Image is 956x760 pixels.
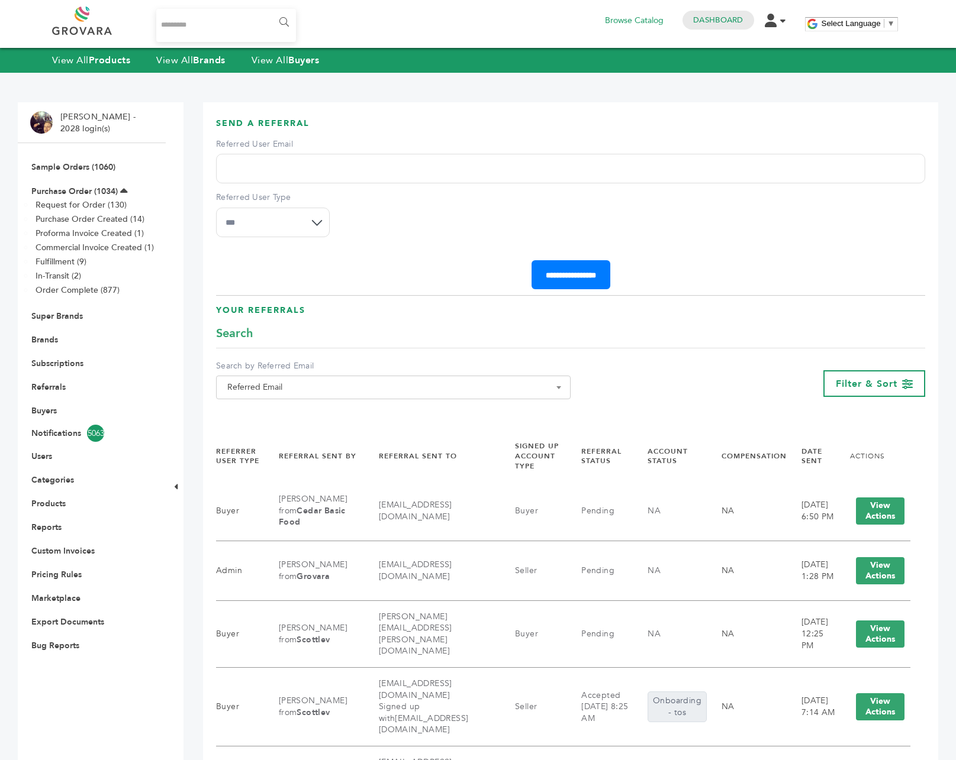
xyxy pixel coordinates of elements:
a: REFERRER USER TYPE [216,447,259,466]
strong: Buyers [288,54,319,67]
span: Signed up with [EMAIL_ADDRESS][DOMAIN_NAME] [379,701,469,735]
th: Actions [835,431,910,481]
button: View Actions [856,557,905,584]
a: Purchase Order (1034) [31,186,118,197]
a: Buyers [31,405,57,416]
a: Purchase Order Created (14) [36,214,144,225]
button: View Actions [856,497,905,525]
span: [DATE] 7:14 AM [802,695,835,718]
span: Referred Email [216,376,571,399]
a: Seller [515,701,537,712]
td: Buyer [216,601,264,668]
a: Browse Catalog [605,14,664,27]
a: Sample Orders (1060) [31,161,115,173]
a: Export Documents [31,616,104,628]
a: Reports [31,522,62,533]
div: Onboarding - tos [648,691,707,722]
a: REFERRAL STATUS [581,447,622,466]
a: Marketplace [31,593,81,604]
span: ▼ [887,19,895,28]
h3: Your Referrals [216,305,925,325]
a: Super Brands [31,311,83,322]
span: ​ [884,19,884,28]
td: NA [707,601,787,668]
span: [DATE] 12:25 PM [802,616,828,651]
a: Users [31,451,52,462]
a: In-Transit (2) [36,270,81,282]
a: Pending [581,565,614,576]
a: [PERSON_NAME] from [279,622,347,645]
li: [PERSON_NAME] - 2028 login(s) [60,111,139,134]
a: Accepted [DATE] 8:25 AM [581,690,628,724]
a: [EMAIL_ADDRESS][DOMAIN_NAME] [379,499,452,522]
strong: Brands [193,54,225,67]
span: Search [216,325,253,342]
a: Pending [581,505,614,516]
a: NA [648,565,661,576]
a: Brands [31,334,58,345]
b: Scottlev [297,634,330,645]
a: NA [648,628,661,639]
a: View AllBrands [156,54,226,67]
a: [EMAIL_ADDRESS][DOMAIN_NAME] [379,559,452,582]
a: NA [648,505,661,516]
a: COMPENSATION [722,451,787,461]
td: NA [707,541,787,601]
h3: Send A Referral [216,118,925,138]
a: Order Complete (877) [36,284,120,296]
td: NA [707,668,787,746]
a: [PERSON_NAME] from [279,695,347,718]
b: Grovara [297,571,330,582]
button: View Actions [856,693,905,720]
a: [EMAIL_ADDRESS][DOMAIN_NAME] [379,678,469,735]
a: Fulfillment (9) [36,256,86,267]
a: View AllProducts [52,54,131,67]
td: Buyer [216,481,264,541]
a: Commercial Invoice Created (1) [36,242,154,253]
a: Bug Reports [31,640,79,651]
a: Categories [31,474,74,486]
input: Search... [156,9,297,42]
span: Select Language [822,19,881,28]
button: View Actions [856,620,905,648]
label: Referred User Type [216,192,330,203]
a: View AllBuyers [252,54,320,67]
a: Referrals [31,381,66,393]
a: Pricing Rules [31,569,82,580]
a: SIGNED UP ACCOUNT TYPE [515,441,559,471]
a: Products [31,498,66,509]
a: [PERSON_NAME] from [279,559,347,582]
td: Buyer [216,668,264,746]
td: Admin [216,541,264,601]
a: Pending [581,628,614,639]
a: DATE SENT [802,447,822,466]
span: Referred Email [223,379,564,396]
b: Cedar Basic Food [279,505,346,528]
a: REFERRAL SENT TO [379,451,457,461]
a: Dashboard [693,15,743,25]
a: Buyer [515,505,538,516]
b: Scottlev [297,707,330,718]
span: [DATE] 6:50 PM [802,499,834,522]
a: Proforma Invoice Created (1) [36,228,144,239]
label: Search by Referred Email [216,360,571,372]
span: [DATE] 1:28 PM [802,559,834,582]
a: ACCOUNT STATUS [648,447,688,466]
label: Referred User Email [216,138,925,150]
a: [PERSON_NAME] from [279,493,347,528]
strong: Products [89,54,130,67]
a: Notifications5063 [31,425,152,442]
a: Buyer [515,628,538,639]
a: Select Language​ [822,19,895,28]
a: Seller [515,565,537,576]
a: Request for Order (130) [36,199,127,211]
a: REFERRAL SENT BY [279,451,356,461]
span: 5063 [87,425,104,442]
span: Filter & Sort [836,377,897,390]
a: [PERSON_NAME][EMAIL_ADDRESS][PERSON_NAME][DOMAIN_NAME] [379,611,452,657]
a: Custom Invoices [31,545,95,557]
a: Subscriptions [31,358,83,369]
td: NA [707,481,787,541]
